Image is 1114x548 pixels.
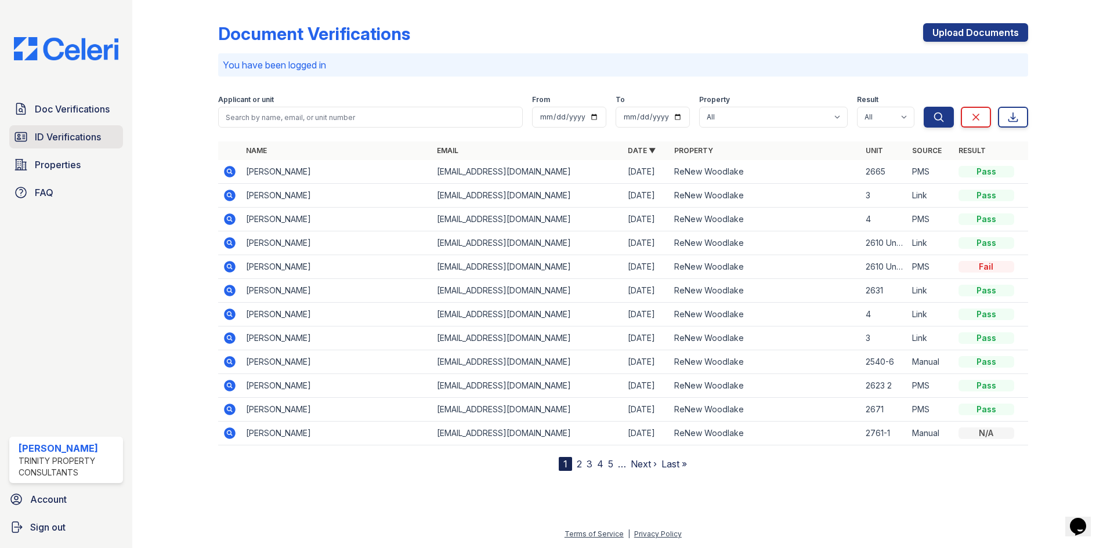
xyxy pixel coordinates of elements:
td: 2761-1 [861,422,907,445]
td: PMS [907,208,954,231]
td: Link [907,326,954,350]
td: [DATE] [623,326,670,350]
div: Pass [959,285,1014,296]
td: PMS [907,255,954,279]
img: CE_Logo_Blue-a8612792a0a2168367f1c8372b55b34899dd931a85d93a1a3d3e32e68fde9ad4.png [5,37,128,60]
span: Doc Verifications [35,102,110,116]
div: [PERSON_NAME] [19,441,118,455]
td: [EMAIL_ADDRESS][DOMAIN_NAME] [432,231,623,255]
span: ID Verifications [35,130,101,144]
label: To [616,95,625,104]
a: 5 [608,458,613,470]
span: … [618,457,626,471]
input: Search by name, email, or unit number [218,107,523,128]
td: [EMAIL_ADDRESS][DOMAIN_NAME] [432,398,623,422]
td: [EMAIL_ADDRESS][DOMAIN_NAME] [432,255,623,279]
td: ReNew Woodlake [670,350,860,374]
td: 3 [861,184,907,208]
a: Unit [866,146,883,155]
td: [EMAIL_ADDRESS][DOMAIN_NAME] [432,350,623,374]
td: [EMAIL_ADDRESS][DOMAIN_NAME] [432,303,623,326]
td: 2623 2 [861,374,907,398]
td: Link [907,231,954,255]
td: [PERSON_NAME] [241,374,432,398]
a: Last » [661,458,687,470]
a: Privacy Policy [634,529,682,538]
td: [PERSON_NAME] [241,184,432,208]
td: [DATE] [623,398,670,422]
a: Terms of Service [565,529,624,538]
td: [DATE] [623,255,670,279]
td: 2631 [861,279,907,303]
a: Source [912,146,942,155]
div: 1 [559,457,572,471]
td: 4 [861,303,907,326]
td: [PERSON_NAME] [241,255,432,279]
td: [DATE] [623,374,670,398]
td: 2665 [861,160,907,184]
td: Link [907,303,954,326]
div: Pass [959,237,1014,249]
td: [EMAIL_ADDRESS][DOMAIN_NAME] [432,160,623,184]
td: [DATE] [623,350,670,374]
p: You have been logged in [223,58,1023,72]
a: Result [959,146,986,155]
td: Manual [907,350,954,374]
a: 3 [587,458,592,470]
div: Pass [959,190,1014,201]
td: 2610 Unit 5 [861,231,907,255]
td: [DATE] [623,303,670,326]
a: Email [437,146,458,155]
td: ReNew Woodlake [670,303,860,326]
a: Upload Documents [923,23,1028,42]
td: 2610 Unit 5 [861,255,907,279]
td: [PERSON_NAME] [241,303,432,326]
td: [PERSON_NAME] [241,160,432,184]
td: [PERSON_NAME] [241,350,432,374]
td: Link [907,184,954,208]
td: ReNew Woodlake [670,279,860,303]
td: [EMAIL_ADDRESS][DOMAIN_NAME] [432,208,623,231]
td: ReNew Woodlake [670,326,860,350]
td: [PERSON_NAME] [241,231,432,255]
a: Account [5,488,128,511]
div: N/A [959,427,1014,439]
div: Pass [959,356,1014,368]
div: Pass [959,213,1014,225]
td: [PERSON_NAME] [241,208,432,231]
div: | [628,529,630,538]
a: Property [674,146,713,155]
td: 4 [861,208,907,231]
span: FAQ [35,186,53,199]
td: ReNew Woodlake [670,208,860,231]
td: ReNew Woodlake [670,231,860,255]
label: From [532,95,550,104]
td: [DATE] [623,231,670,255]
div: Pass [959,309,1014,320]
td: ReNew Woodlake [670,160,860,184]
a: Next › [631,458,657,470]
td: PMS [907,160,954,184]
span: Account [30,492,67,506]
td: 3 [861,326,907,350]
a: 4 [597,458,603,470]
td: PMS [907,398,954,422]
td: [DATE] [623,422,670,445]
td: 2540-6 [861,350,907,374]
div: Pass [959,166,1014,177]
td: [EMAIL_ADDRESS][DOMAIN_NAME] [432,279,623,303]
td: [PERSON_NAME] [241,398,432,422]
td: Manual [907,422,954,445]
span: Properties [35,158,81,172]
td: [EMAIL_ADDRESS][DOMAIN_NAME] [432,184,623,208]
td: [DATE] [623,160,670,184]
a: FAQ [9,181,123,204]
a: Doc Verifications [9,97,123,121]
td: [EMAIL_ADDRESS][DOMAIN_NAME] [432,422,623,445]
label: Property [699,95,730,104]
iframe: chat widget [1065,502,1102,536]
span: Sign out [30,520,66,534]
td: [PERSON_NAME] [241,422,432,445]
a: Sign out [5,516,128,539]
